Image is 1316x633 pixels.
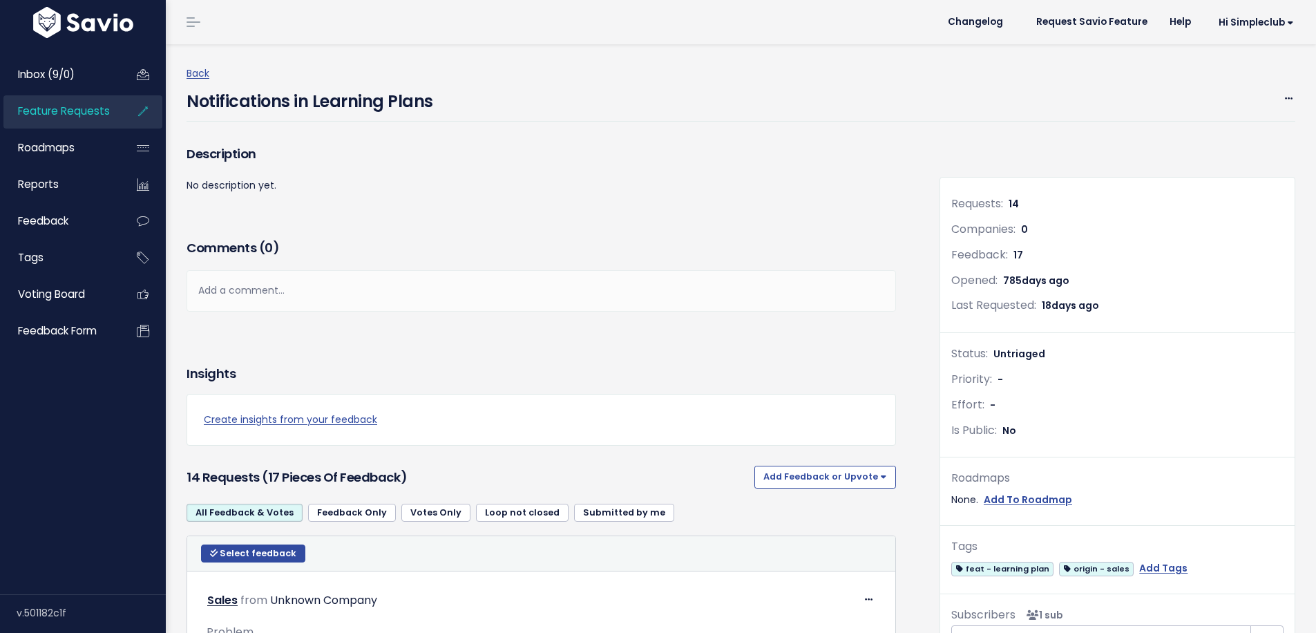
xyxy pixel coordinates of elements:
[3,169,115,200] a: Reports
[754,466,896,488] button: Add Feedback or Upvote
[18,323,97,338] span: Feedback form
[17,595,166,631] div: v.501182c1f
[187,238,896,258] h3: Comments ( )
[951,537,1284,557] div: Tags
[951,397,984,413] span: Effort:
[204,411,879,428] a: Create insights from your feedback
[3,242,115,274] a: Tags
[240,592,267,608] span: from
[1002,424,1016,437] span: No
[187,177,896,194] p: No description yet.
[187,66,209,80] a: Back
[951,371,992,387] span: Priority:
[951,346,988,361] span: Status:
[308,504,396,522] a: Feedback Only
[990,398,995,412] span: -
[951,469,1284,489] div: Roadmaps
[1158,12,1202,32] a: Help
[951,247,1008,263] span: Feedback:
[18,140,75,155] span: Roadmaps
[1202,12,1305,33] a: Hi simpleclub
[951,560,1053,577] a: feat - learning plan
[3,315,115,347] a: Feedback form
[18,104,110,118] span: Feature Requests
[1013,248,1023,262] span: 17
[951,221,1015,237] span: Companies:
[574,504,674,522] a: Submitted by me
[1219,17,1294,28] span: Hi simpleclub
[3,205,115,237] a: Feedback
[265,239,273,256] span: 0
[993,347,1045,361] span: Untriaged
[1051,299,1099,312] span: days ago
[187,270,896,311] div: Add a comment...
[951,196,1003,211] span: Requests:
[270,591,377,611] div: Unknown Company
[1021,223,1028,236] span: 0
[984,491,1072,509] a: Add To Roadmap
[187,364,236,384] h3: Insights
[18,67,75,82] span: Inbox (9/0)
[951,297,1036,313] span: Last Requested:
[998,372,1003,386] span: -
[951,272,998,288] span: Opened:
[1025,12,1158,32] a: Request Savio Feature
[30,7,137,38] img: logo-white.9d6f32f41409.svg
[1139,560,1188,577] a: Add Tags
[187,144,896,164] h3: Description
[1059,562,1134,576] span: origin - sales
[187,82,433,114] h4: Notifications in Learning Plans
[1059,560,1134,577] a: origin - sales
[951,562,1053,576] span: feat - learning plan
[3,59,115,91] a: Inbox (9/0)
[187,504,303,522] a: All Feedback & Votes
[187,468,749,487] h3: 14 Requests (17 pieces of Feedback)
[207,592,238,608] a: Sales
[1009,197,1019,211] span: 14
[1022,274,1069,287] span: days ago
[18,177,59,191] span: Reports
[18,250,44,265] span: Tags
[476,504,569,522] a: Loop not closed
[220,547,296,559] span: Select feedback
[951,607,1015,623] span: Subscribers
[1042,299,1099,312] span: 18
[951,491,1284,509] div: None.
[948,17,1003,27] span: Changelog
[951,422,997,438] span: Is Public:
[1003,274,1069,287] span: 785
[18,214,68,228] span: Feedback
[401,504,470,522] a: Votes Only
[201,545,305,563] button: Select feedback
[18,287,85,301] span: Voting Board
[3,278,115,310] a: Voting Board
[1021,608,1063,622] span: <p><strong>Subscribers</strong><br><br> - Dmitry Khromov<br> </p>
[3,132,115,164] a: Roadmaps
[3,95,115,127] a: Feature Requests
